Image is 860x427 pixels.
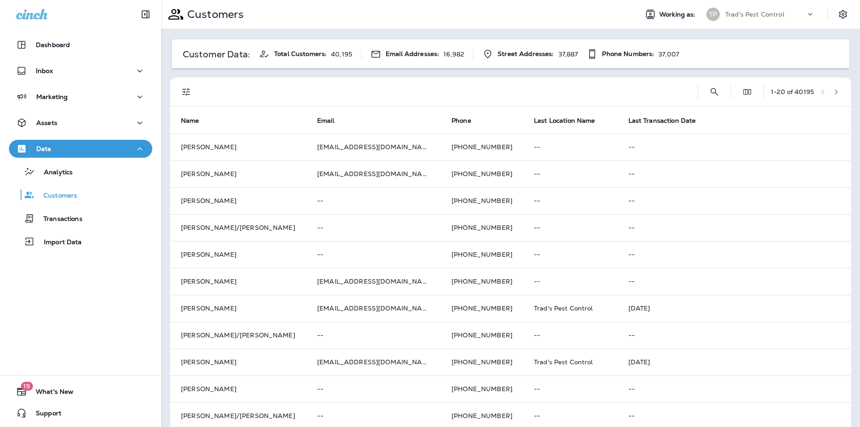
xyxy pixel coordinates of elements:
[36,41,70,48] p: Dashboard
[36,119,57,126] p: Assets
[835,6,851,22] button: Settings
[317,332,430,339] p: --
[534,358,593,366] span: Trad's Pest Control
[306,134,441,160] td: [EMAIL_ADDRESS][DOMAIN_NAME]
[738,83,756,101] button: Edit Fields
[534,224,607,231] p: --
[534,117,595,125] span: Last Location Name
[628,117,696,125] span: Last Transaction Date
[170,322,306,349] td: [PERSON_NAME]/[PERSON_NAME]
[9,140,152,158] button: Data
[317,251,430,258] p: --
[183,51,250,58] p: Customer Data:
[181,117,199,125] span: Name
[9,383,152,401] button: 19What's New
[771,88,814,95] div: 1 - 20 of 40195
[36,67,53,74] p: Inbox
[628,170,841,177] p: --
[21,382,33,391] span: 19
[36,145,52,152] p: Data
[441,134,523,160] td: [PHONE_NUMBER]
[170,375,306,402] td: [PERSON_NAME]
[35,168,73,177] p: Analytics
[534,116,607,125] span: Last Location Name
[628,412,841,419] p: --
[317,224,430,231] p: --
[170,241,306,268] td: [PERSON_NAME]
[534,278,607,285] p: --
[170,134,306,160] td: [PERSON_NAME]
[9,232,152,251] button: Import Data
[170,214,306,241] td: [PERSON_NAME]/[PERSON_NAME]
[9,209,152,228] button: Transactions
[451,117,471,125] span: Phone
[443,51,464,58] p: 16,982
[441,375,523,402] td: [PHONE_NUMBER]
[317,197,430,204] p: --
[441,160,523,187] td: [PHONE_NUMBER]
[441,268,523,295] td: [PHONE_NUMBER]
[441,322,523,349] td: [PHONE_NUMBER]
[9,185,152,204] button: Customers
[628,116,708,125] span: Last Transaction Date
[317,116,346,125] span: Email
[317,412,430,419] p: --
[706,8,720,21] div: TP
[441,214,523,241] td: [PHONE_NUMBER]
[534,143,607,151] p: --
[306,349,441,375] td: [EMAIL_ADDRESS][DOMAIN_NAME]
[498,50,554,58] span: Street Addresses:
[658,51,679,58] p: 37,007
[534,385,607,392] p: --
[534,197,607,204] p: --
[9,88,152,106] button: Marketing
[9,62,152,80] button: Inbox
[441,187,523,214] td: [PHONE_NUMBER]
[618,349,851,375] td: [DATE]
[170,349,306,375] td: [PERSON_NAME]
[628,332,841,339] p: --
[628,197,841,204] p: --
[170,295,306,322] td: [PERSON_NAME]
[9,36,152,54] button: Dashboard
[618,295,851,322] td: [DATE]
[602,50,654,58] span: Phone Numbers:
[170,268,306,295] td: [PERSON_NAME]
[181,116,211,125] span: Name
[274,50,327,58] span: Total Customers:
[34,192,77,200] p: Customers
[306,160,441,187] td: [EMAIL_ADDRESS][DOMAIN_NAME]
[184,8,244,21] p: Customers
[9,162,152,181] button: Analytics
[441,295,523,322] td: [PHONE_NUMBER]
[628,143,841,151] p: --
[317,385,430,392] p: --
[534,304,593,312] span: Trad's Pest Control
[177,83,195,101] button: Filters
[34,215,82,224] p: Transactions
[628,278,841,285] p: --
[306,295,441,322] td: [EMAIL_ADDRESS][DOMAIN_NAME]
[725,11,784,18] p: Trad's Pest Control
[534,332,607,339] p: --
[35,238,82,247] p: Import Data
[534,412,607,419] p: --
[441,241,523,268] td: [PHONE_NUMBER]
[170,160,306,187] td: [PERSON_NAME]
[331,51,352,58] p: 40,195
[317,117,334,125] span: Email
[386,50,439,58] span: Email Addresses:
[628,385,841,392] p: --
[441,349,523,375] td: [PHONE_NUMBER]
[534,170,607,177] p: --
[27,410,61,420] span: Support
[9,114,152,132] button: Assets
[36,93,68,100] p: Marketing
[170,187,306,214] td: [PERSON_NAME]
[9,404,152,422] button: Support
[559,51,578,58] p: 37,887
[628,224,841,231] p: --
[451,116,483,125] span: Phone
[133,5,158,23] button: Collapse Sidebar
[534,251,607,258] p: --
